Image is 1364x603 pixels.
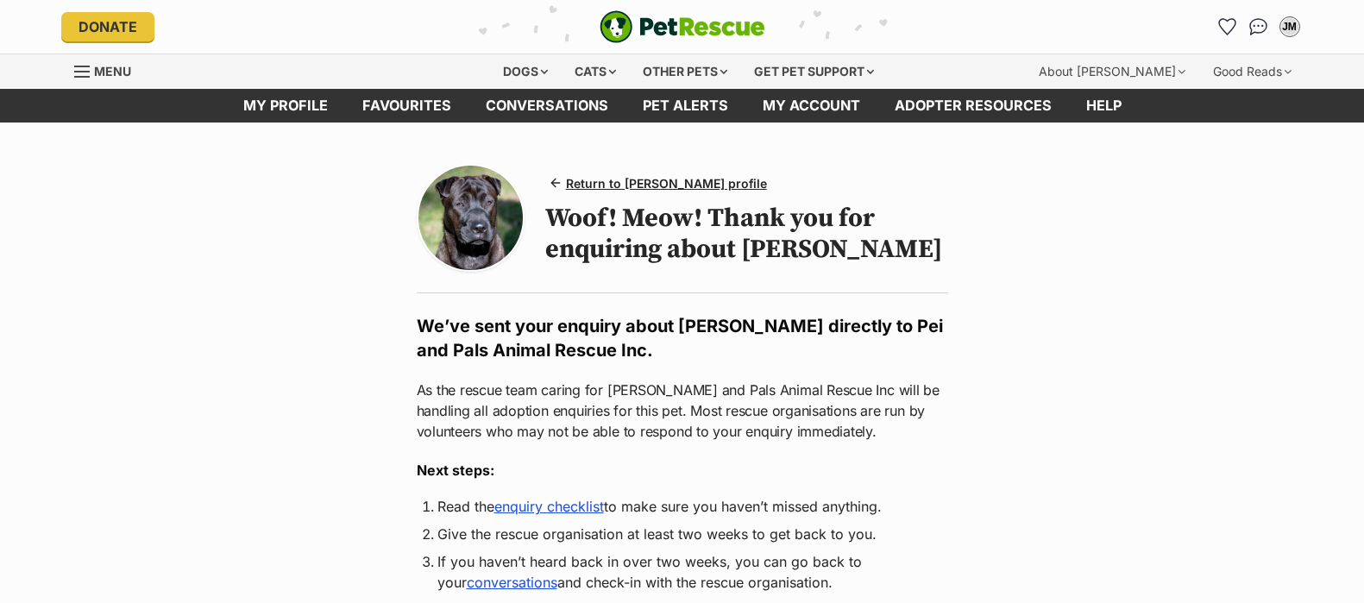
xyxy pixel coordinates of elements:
a: conversations [468,89,625,122]
li: If you haven’t heard back in over two weeks, you can go back to your and check-in with the rescue... [437,551,927,593]
div: About [PERSON_NAME] [1027,54,1197,89]
div: Dogs [491,54,560,89]
div: JM [1281,18,1298,35]
a: Pet alerts [625,89,745,122]
button: My account [1276,13,1304,41]
span: Return to [PERSON_NAME] profile [566,174,767,192]
h1: Woof! Meow! Thank you for enquiring about [PERSON_NAME] [545,203,948,265]
h3: Next steps: [417,460,948,481]
img: logo-e224e6f780fb5917bec1dbf3a21bbac754714ae5b6737aabdf751b685950b380.svg [600,10,765,43]
p: As the rescue team caring for [PERSON_NAME] and Pals Animal Rescue Inc will be handling all adopt... [417,380,948,442]
a: Adopter resources [877,89,1069,122]
a: Favourites [345,89,468,122]
span: Menu [94,64,131,79]
a: Donate [61,12,154,41]
a: My account [745,89,877,122]
li: Give the rescue organisation at least two weeks to get back to you. [437,524,927,544]
div: Cats [563,54,628,89]
a: enquiry checklist [494,498,604,515]
a: PetRescue [600,10,765,43]
div: Get pet support [742,54,886,89]
div: Other pets [631,54,739,89]
a: conversations [467,574,557,591]
div: Good Reads [1201,54,1304,89]
a: Favourites [1214,13,1241,41]
a: My profile [226,89,345,122]
h2: We’ve sent your enquiry about [PERSON_NAME] directly to Pei and Pals Animal Rescue Inc. [417,314,948,362]
img: Photo of Dempsey [418,166,523,270]
li: Read the to make sure you haven’t missed anything. [437,496,927,517]
img: chat-41dd97257d64d25036548639549fe6c8038ab92f7586957e7f3b1b290dea8141.svg [1249,18,1267,35]
a: Return to [PERSON_NAME] profile [545,171,774,196]
a: Help [1069,89,1139,122]
a: Conversations [1245,13,1273,41]
ul: Account quick links [1214,13,1304,41]
a: Menu [74,54,143,85]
